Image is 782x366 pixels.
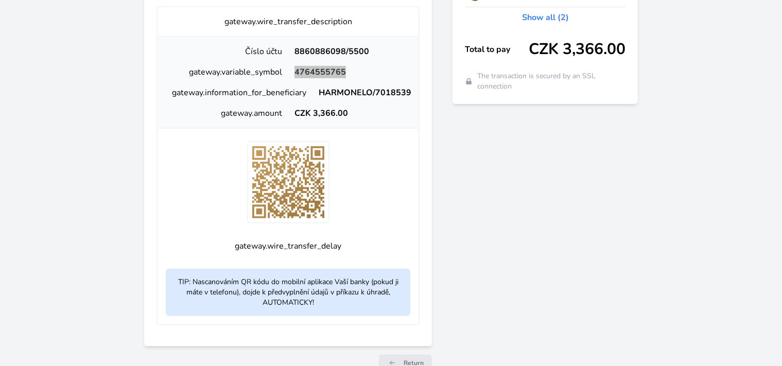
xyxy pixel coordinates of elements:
div: CZK 3,366.00 [288,107,411,119]
div: 4764555765 [288,66,411,78]
p: TIP: Nascanováním QR kódu do mobilní aplikace Vaší banky (pokud ji máte v telefonu), dojde k před... [166,269,411,316]
p: gateway.wire_transfer_delay [166,232,411,260]
div: 8860886098/5500 [288,45,411,58]
div: gateway.information_for_beneficiary [166,86,312,99]
span: Total to pay [465,43,529,56]
p: gateway.wire_transfer_description [166,15,411,28]
img: DzYbgHatktl8AAAAAElFTkSuQmCC [247,141,329,223]
span: CZK 3,366.00 [529,40,625,59]
div: gateway.variable_symbol [166,66,288,78]
a: Show all (2) [522,11,569,24]
span: The transaction is secured by an SSL connection [477,71,625,92]
div: HARMONELO/7018539 [312,86,418,99]
div: Číslo účtu [166,45,288,58]
div: gateway.amount [166,107,288,119]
